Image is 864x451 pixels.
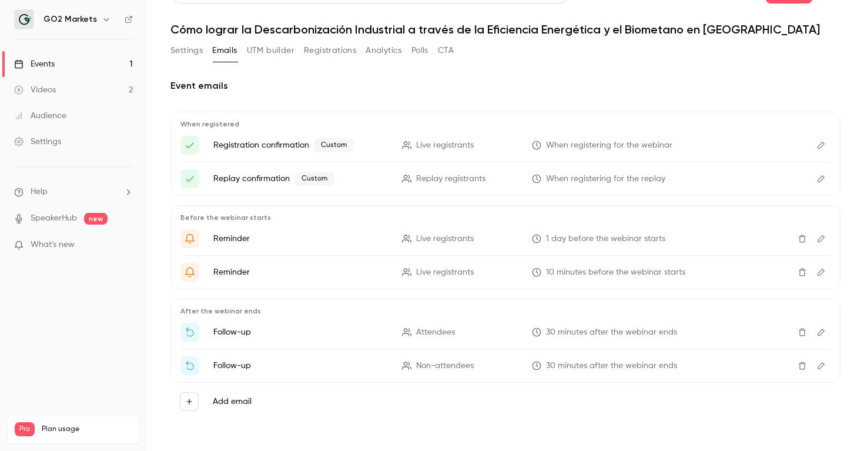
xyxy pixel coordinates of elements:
[42,425,132,434] span: Plan usage
[212,41,237,60] button: Emails
[294,172,334,186] span: Custom
[546,266,685,279] span: 10 minutes before the webinar starts
[213,396,252,407] label: Add email
[31,212,77,225] a: SpeakerHub
[793,263,812,282] button: Delete
[416,266,474,279] span: Live registrants
[812,136,830,155] button: Edit
[416,173,485,185] span: Replay registrants
[213,360,388,372] p: Follow-up
[304,41,356,60] button: Registrations
[180,213,830,222] p: Before the webinar starts
[84,213,108,225] span: new
[180,169,830,188] li: 👉 ¡Aquí tienes tu enlace de acceso a {{ event_name }}!
[546,326,677,339] span: 30 minutes after the webinar ends
[812,229,830,248] button: Edit
[546,360,677,372] span: 30 minutes after the webinar ends
[14,136,61,148] div: Settings
[314,138,354,152] span: Custom
[14,58,55,70] div: Events
[546,139,672,152] span: When registering for the webinar
[43,14,97,25] h6: GO2 Markets
[15,422,35,436] span: Pro
[812,356,830,375] button: Edit
[180,323,830,342] li: Thanks for attending {{ event_name }}
[14,186,133,198] li: help-dropdown-opener
[416,326,455,339] span: Attendees
[416,139,474,152] span: Live registrants
[247,41,294,60] button: UTM builder
[793,356,812,375] button: Delete
[170,79,840,93] h2: Event emails
[438,41,454,60] button: CTA
[180,136,830,155] li: 👉 ¡Aquí tienes tu enlace de acceso a {{ event_name }}!
[546,233,665,245] span: 1 day before the webinar starts
[170,22,840,36] h1: Cómo lograr la Descarbonización Industrial a través de la Eficiencia Energética y el Biometano en...
[213,138,388,152] p: Registration confirmation
[31,186,48,198] span: Help
[15,10,34,29] img: GO2 Markets
[366,41,402,60] button: Analytics
[170,41,203,60] button: Settings
[213,233,388,245] p: Reminder
[14,110,66,122] div: Audience
[793,323,812,342] button: Delete
[180,263,830,282] li: {{ event_name }} is about to go live
[812,169,830,188] button: Edit
[213,266,388,278] p: Reminder
[14,84,56,96] div: Videos
[180,356,830,375] li: Watch the replay of {{ event_name }}
[31,239,75,251] span: What's new
[546,173,665,185] span: When registering for the replay
[411,41,428,60] button: Polls
[180,119,830,129] p: When registered
[793,229,812,248] button: Delete
[213,326,388,338] p: Follow-up
[180,229,830,248] li: Get Ready for '{{ event_name }}' tomorrow!
[180,306,830,316] p: After the webinar ends
[416,360,474,372] span: Non-attendees
[812,263,830,282] button: Edit
[812,323,830,342] button: Edit
[213,172,388,186] p: Replay confirmation
[416,233,474,245] span: Live registrants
